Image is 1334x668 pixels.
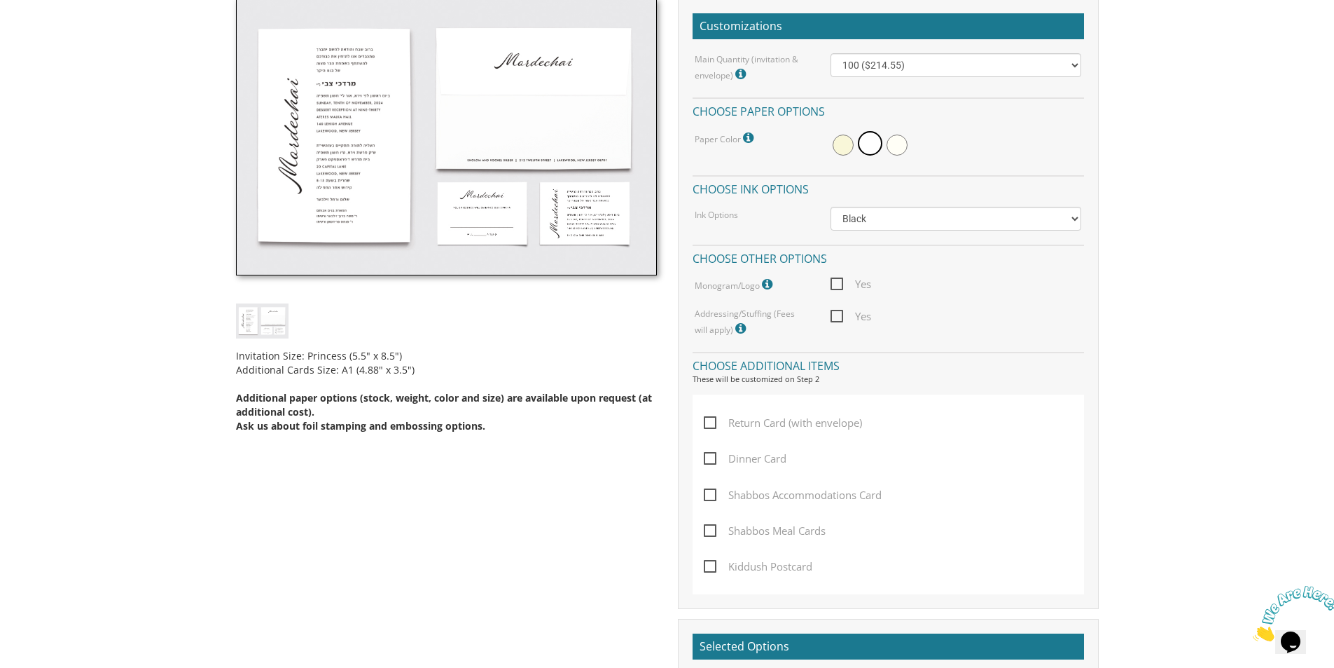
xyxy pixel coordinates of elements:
iframe: chat widget [1247,580,1334,647]
span: Kiddush Postcard [704,558,812,575]
h4: Choose other options [693,245,1084,269]
div: Invitation Size: Princess (5.5" x 8.5") Additional Cards Size: A1 (4.88" x 3.5") [236,339,657,433]
label: Ink Options [695,209,738,221]
h2: Customizations [693,13,1084,40]
div: These will be customized on Step 2 [693,374,1084,385]
span: Shabbos Meal Cards [704,522,826,540]
span: Yes [831,275,871,293]
span: Additional paper options (stock, weight, color and size) are available upon request (at additiona... [236,391,652,418]
label: Monogram/Logo [695,275,776,294]
label: Main Quantity (invitation & envelope) [695,53,810,83]
img: Chat attention grabber [6,6,92,61]
label: Addressing/Stuffing (Fees will apply) [695,308,810,338]
span: Yes [831,308,871,325]
span: Dinner Card [704,450,786,468]
label: Paper Color [695,129,757,147]
h4: Choose paper options [693,97,1084,122]
img: bminv-thumb-10.jpg [236,304,289,338]
h4: Choose additional items [693,352,1084,376]
span: Return Card (with envelope) [704,414,862,432]
h4: Choose ink options [693,175,1084,200]
h2: Selected Options [693,634,1084,660]
span: Ask us about foil stamping and embossing options. [236,419,485,432]
span: Shabbos Accommodations Card [704,486,882,504]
